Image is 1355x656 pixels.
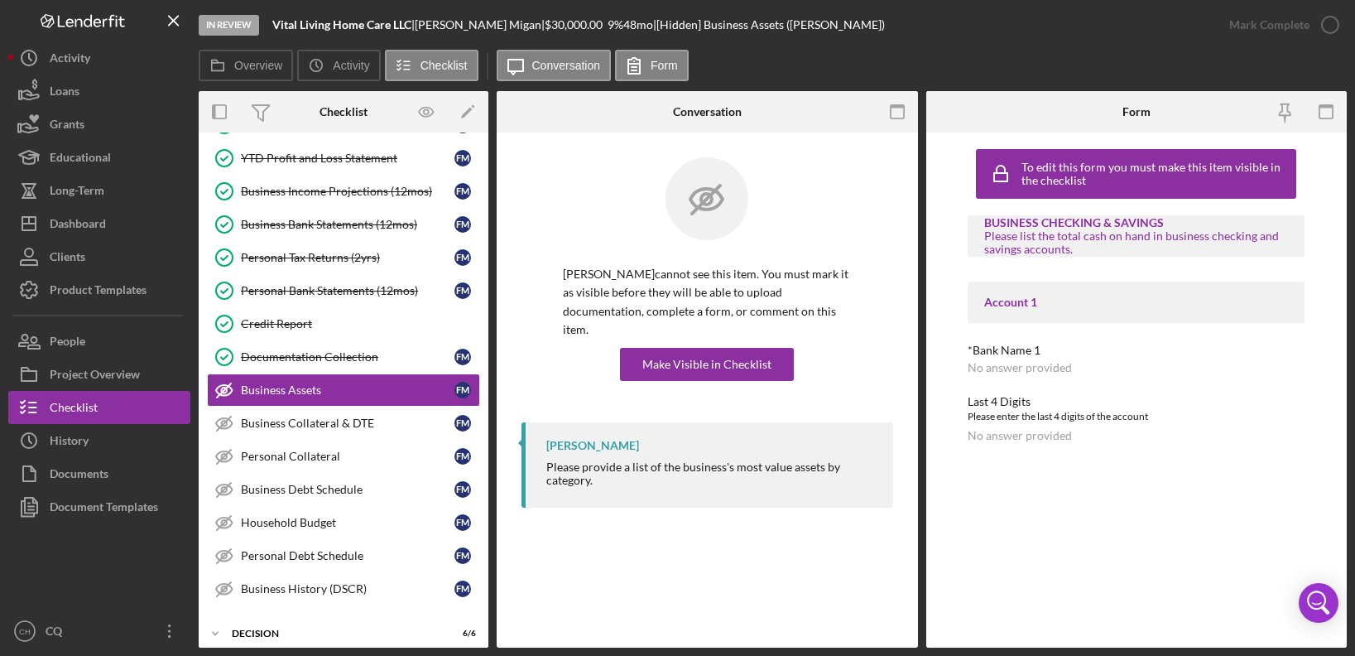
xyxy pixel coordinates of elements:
[623,18,653,31] div: 48 mo
[454,481,471,498] div: F M
[8,490,190,523] button: Document Templates
[8,615,190,648] button: CHCQ [PERSON_NAME]
[532,59,601,72] label: Conversation
[420,59,468,72] label: Checklist
[241,450,454,463] div: Personal Collateral
[984,216,1288,229] div: BUSINESS CHECKING & SAVINGS
[241,483,454,496] div: Business Debt Schedule
[241,152,454,165] div: YTD Profit and Loss Statement
[563,265,852,340] p: [PERSON_NAME] cannot see this item. You must mark it as visible before they will be able to uploa...
[207,374,480,407] a: Business AssetsFM
[8,41,190,75] button: Activity
[546,461,877,487] div: Please provide a list of the business's most value assets by category.
[415,18,545,31] div: [PERSON_NAME] Migan |
[241,317,479,330] div: Credit Report
[241,218,454,231] div: Business Bank Statements (12mos)
[8,141,190,174] button: Educational
[1299,583,1338,623] div: Open Intercom Messenger
[454,183,471,200] div: F M
[50,325,85,362] div: People
[446,629,476,639] div: 6 / 6
[320,105,368,118] div: Checklist
[608,18,623,31] div: 9 %
[673,105,742,118] div: Conversation
[241,549,454,562] div: Personal Debt Schedule
[50,108,84,145] div: Grants
[207,175,480,208] a: Business Income Projections (12mos)FM
[968,344,1305,357] div: *Bank Name 1
[207,208,480,241] a: Business Bank Statements (12mos)FM
[199,50,293,81] button: Overview
[385,50,478,81] button: Checklist
[454,581,471,597] div: F M
[8,424,190,457] button: History
[241,284,454,297] div: Personal Bank Statements (12mos)
[620,348,794,381] button: Make Visible in Checklist
[50,75,79,112] div: Loans
[454,547,471,564] div: F M
[651,59,678,72] label: Form
[8,457,190,490] button: Documents
[1229,8,1309,41] div: Mark Complete
[241,185,454,198] div: Business Income Projections (12mos)
[241,350,454,364] div: Documentation Collection
[454,216,471,233] div: F M
[968,429,1072,442] div: No answer provided
[1213,8,1347,41] button: Mark Complete
[207,307,480,340] a: Credit Report
[50,424,89,461] div: History
[8,325,190,358] a: People
[454,150,471,166] div: F M
[50,490,158,528] div: Document Templates
[272,18,415,31] div: |
[207,274,480,307] a: Personal Bank Statements (12mos)FM
[207,440,480,473] a: Personal CollateralFM
[454,282,471,299] div: F M
[968,361,1072,374] div: No answer provided
[199,15,259,36] div: In Review
[615,50,689,81] button: Form
[19,627,31,636] text: CH
[50,207,106,244] div: Dashboard
[50,273,147,311] div: Product Templates
[8,391,190,424] button: Checklist
[8,174,190,207] button: Long-Term
[50,358,140,395] div: Project Overview
[241,417,454,430] div: Business Collateral & DTE
[1122,105,1151,118] div: Form
[50,41,90,79] div: Activity
[8,75,190,108] button: Loans
[8,108,190,141] a: Grants
[207,142,480,175] a: YTD Profit and Loss StatementFM
[968,408,1305,425] div: Please enter the last 4 digits of the account
[642,348,771,381] div: Make Visible in Checklist
[8,273,190,306] button: Product Templates
[50,457,108,494] div: Documents
[241,251,454,264] div: Personal Tax Returns (2yrs)
[653,18,885,31] div: | [Hidden] Business Assets ([PERSON_NAME])
[207,539,480,572] a: Personal Debt ScheduleFM
[207,506,480,539] a: Household BudgetFM
[1021,161,1292,187] div: To edit this form you must make this item visible in the checklist
[454,448,471,465] div: F M
[333,59,369,72] label: Activity
[50,141,111,178] div: Educational
[454,514,471,531] div: F M
[454,349,471,365] div: F M
[8,240,190,273] button: Clients
[207,572,480,605] a: Business History (DSCR)FM
[8,358,190,391] button: Project Overview
[207,473,480,506] a: Business Debt ScheduleFM
[454,382,471,398] div: F M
